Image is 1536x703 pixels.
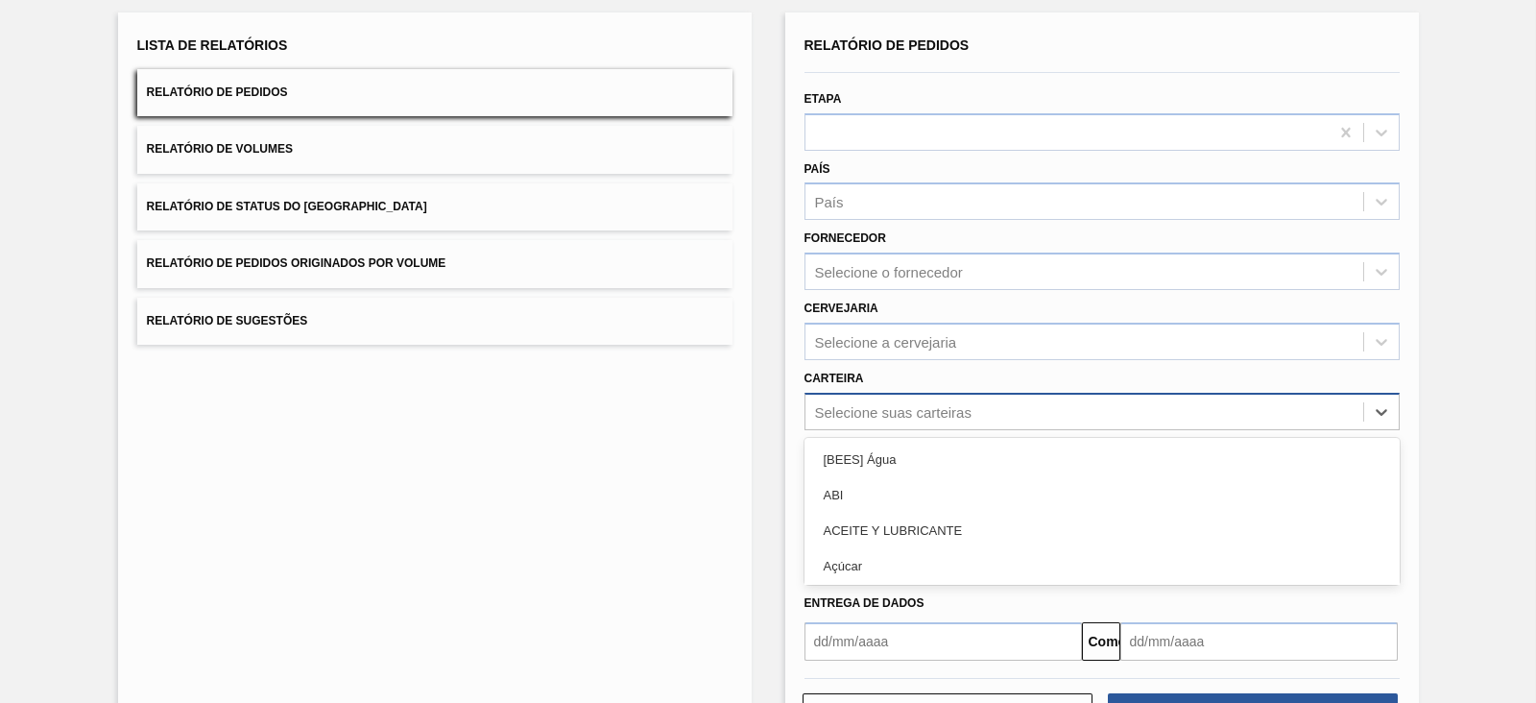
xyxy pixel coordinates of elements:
font: Carteira [804,372,864,385]
font: Lista de Relatórios [137,37,288,53]
font: Relatório de Volumes [147,143,293,157]
input: dd/mm/aaaa [1120,622,1398,661]
font: Selecione suas carteiras [815,403,972,420]
button: Relatório de Sugestões [137,298,732,345]
font: Relatório de Pedidos [147,85,288,99]
div: ABI [804,477,1400,513]
font: Selecione a cervejaria [815,333,957,350]
font: País [815,194,844,210]
font: Selecione o fornecedor [815,264,963,280]
button: Relatório de Status do [GEOGRAPHIC_DATA] [137,183,732,230]
div: Açúcar Líquido [804,584,1400,619]
div: [BEES] Água [804,442,1400,477]
font: País [804,162,830,176]
button: Relatório de Pedidos Originados por Volume [137,240,732,287]
button: Comeu [1082,622,1120,661]
font: Cervejaria [804,302,878,315]
font: Comeu [1089,634,1134,649]
font: Relatório de Pedidos [804,37,970,53]
font: Entrega de dados [804,596,924,610]
input: dd/mm/aaaa [804,622,1082,661]
font: Relatório de Pedidos Originados por Volume [147,257,446,271]
font: Relatório de Status do [GEOGRAPHIC_DATA] [147,200,427,213]
font: Fornecedor [804,231,886,245]
button: Relatório de Volumes [137,126,732,173]
font: Etapa [804,92,842,106]
button: Relatório de Pedidos [137,69,732,116]
div: Açúcar [804,548,1400,584]
div: ACEITE Y LUBRICANTE [804,513,1400,548]
font: Relatório de Sugestões [147,314,308,327]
